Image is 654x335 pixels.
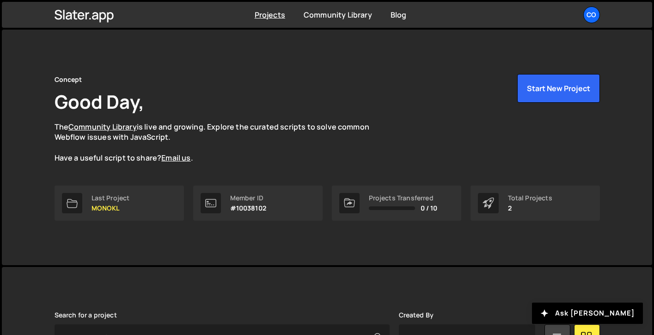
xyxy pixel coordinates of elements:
[55,122,387,163] p: The is live and growing. Explore the curated scripts to solve common Webflow issues with JavaScri...
[532,303,643,324] button: Ask [PERSON_NAME]
[255,10,285,20] a: Projects
[508,205,552,212] p: 2
[583,6,600,23] a: Co
[161,153,190,163] a: Email us
[369,194,438,202] div: Projects Transferred
[55,311,117,319] label: Search for a project
[508,194,552,202] div: Total Projects
[92,194,130,202] div: Last Project
[92,205,130,212] p: MONOKL
[421,205,438,212] span: 0 / 10
[399,311,434,319] label: Created By
[55,74,82,85] div: Concept
[517,74,600,103] button: Start New Project
[391,10,407,20] a: Blog
[230,194,266,202] div: Member ID
[304,10,372,20] a: Community Library
[55,89,144,114] h1: Good Day,
[230,205,266,212] p: #10038102
[55,186,184,221] a: Last Project MONOKL
[68,122,137,132] a: Community Library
